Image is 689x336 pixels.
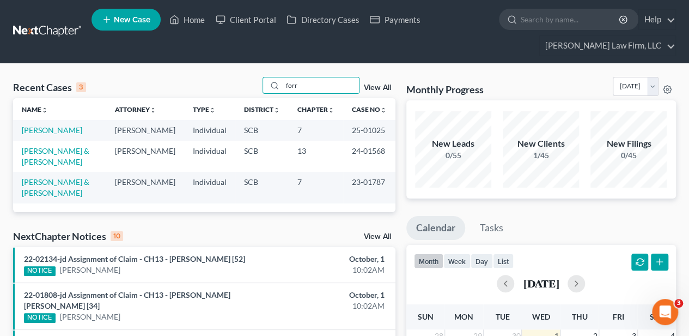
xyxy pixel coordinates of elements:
[106,141,184,172] td: [PERSON_NAME]
[24,266,56,276] div: NOTICE
[209,107,216,113] i: unfold_more
[111,231,123,241] div: 10
[106,120,184,140] td: [PERSON_NAME]
[471,254,493,268] button: day
[454,312,473,321] span: Mon
[60,265,120,275] a: [PERSON_NAME]
[289,120,343,140] td: 7
[210,10,281,29] a: Client Portal
[283,77,359,93] input: Search by name...
[235,172,289,203] td: SCB
[414,254,443,268] button: month
[495,312,509,321] span: Tue
[164,10,210,29] a: Home
[289,172,343,203] td: 7
[281,10,364,29] a: Directory Cases
[415,137,491,150] div: New Leads
[612,312,624,321] span: Fri
[406,83,484,96] h3: Monthly Progress
[639,10,675,29] a: Help
[328,107,334,113] i: unfold_more
[76,82,86,92] div: 3
[271,301,384,311] div: 10:02AM
[364,84,391,92] a: View All
[343,141,395,172] td: 24-01568
[271,265,384,275] div: 10:02AM
[24,290,230,310] a: 22-01808-jd Assignment of Claim - CH13 - [PERSON_NAME] [PERSON_NAME] [34]
[364,233,391,241] a: View All
[590,137,667,150] div: New Filings
[380,107,387,113] i: unfold_more
[235,141,289,172] td: SCB
[493,254,514,268] button: list
[184,141,235,172] td: Individual
[523,278,559,289] h2: [DATE]
[443,254,471,268] button: week
[13,81,86,94] div: Recent Cases
[60,311,120,322] a: [PERSON_NAME]
[540,36,675,56] a: [PERSON_NAME] Law Firm, LLC
[235,120,289,140] td: SCB
[150,107,156,113] i: unfold_more
[289,141,343,172] td: 13
[364,10,425,29] a: Payments
[470,216,513,240] a: Tasks
[271,290,384,301] div: October, 1
[352,105,387,113] a: Case Nounfold_more
[106,172,184,203] td: [PERSON_NAME]
[244,105,280,113] a: Districtunfold_more
[41,107,48,113] i: unfold_more
[22,177,89,197] a: [PERSON_NAME] & [PERSON_NAME]
[406,216,465,240] a: Calendar
[273,107,280,113] i: unfold_more
[503,137,579,150] div: New Clients
[343,120,395,140] td: 25-01025
[503,150,579,161] div: 1/45
[417,312,433,321] span: Sun
[521,9,620,29] input: Search by name...
[184,120,235,140] td: Individual
[24,313,56,323] div: NOTICE
[297,105,334,113] a: Chapterunfold_more
[532,312,550,321] span: Wed
[22,146,89,166] a: [PERSON_NAME] & [PERSON_NAME]
[271,254,384,265] div: October, 1
[184,172,235,203] td: Individual
[572,312,588,321] span: Thu
[415,150,491,161] div: 0/55
[22,125,82,135] a: [PERSON_NAME]
[114,16,150,24] span: New Case
[115,105,156,113] a: Attorneyunfold_more
[193,105,216,113] a: Typeunfold_more
[674,299,683,308] span: 3
[590,150,667,161] div: 0/45
[22,105,48,113] a: Nameunfold_more
[652,299,678,325] iframe: Intercom live chat
[343,172,395,203] td: 23-01787
[24,254,245,263] a: 22-02134-jd Assignment of Claim - CH13 - [PERSON_NAME] [52]
[650,312,663,321] span: Sat
[13,230,123,243] div: NextChapter Notices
